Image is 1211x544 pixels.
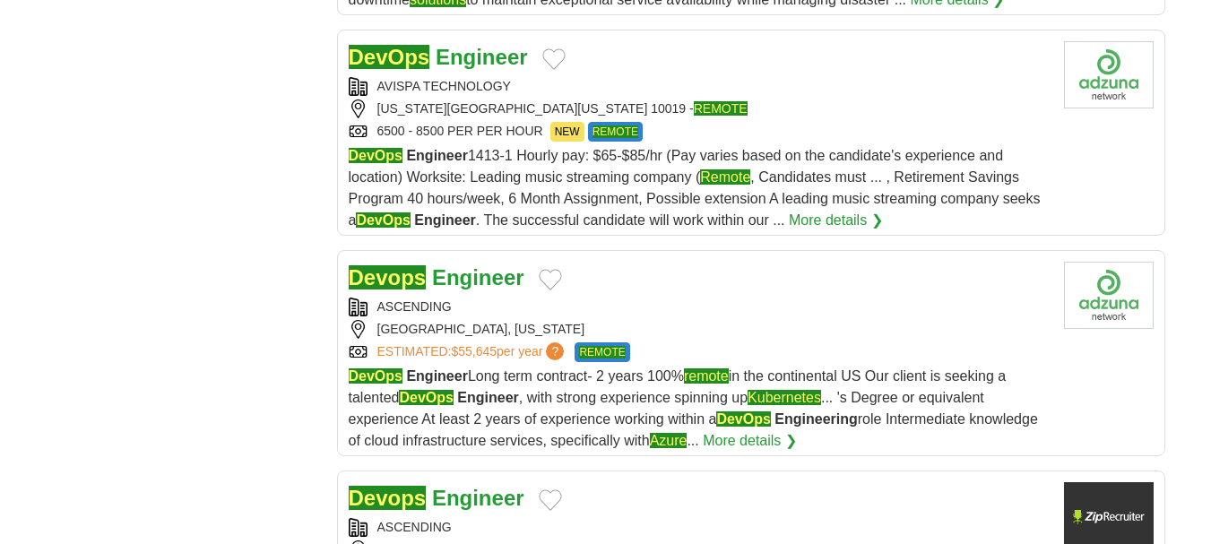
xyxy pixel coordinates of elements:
div: [GEOGRAPHIC_DATA], [US_STATE] [349,320,1050,339]
em: REMOTE [694,101,748,116]
div: [US_STATE][GEOGRAPHIC_DATA][US_STATE] 10019 - [349,99,1050,118]
em: DevOps [399,390,453,405]
em: DevOps [349,368,402,384]
div: ASCENDING [349,518,1050,537]
em: DevOps [349,45,430,69]
em: remote [684,368,729,384]
span: $55,645 [451,344,497,358]
strong: Engineer [432,486,524,510]
em: Devops [349,265,427,289]
strong: Engineer [457,390,518,405]
em: Kubernetes [748,390,821,405]
strong: Engineering [774,411,857,427]
button: Add to favorite jobs [542,48,566,70]
em: Azure [650,433,688,448]
em: REMOTE [593,125,638,138]
strong: Engineer [406,148,467,163]
strong: Engineer [406,368,467,384]
em: DevOps [716,411,770,427]
img: Company logo [1064,41,1154,108]
a: More details ❯ [789,210,883,231]
div: AVISPA TECHNOLOGY [349,77,1050,96]
div: ASCENDING [349,298,1050,316]
em: DevOps [356,212,410,228]
img: Company logo [1064,262,1154,329]
a: Devops Engineer [349,486,524,510]
em: Remote [700,169,750,185]
strong: Engineer [432,265,524,289]
span: Long term contract- 2 years 100% in the continental US Our client is seeking a talented , with st... [349,368,1038,448]
em: Devops [349,486,427,510]
em: DevOps [349,148,402,163]
div: 6500 - 8500 PER PER HOUR [349,122,1050,142]
button: Add to favorite jobs [539,489,562,511]
strong: Engineer [436,45,528,69]
button: Add to favorite jobs [539,269,562,290]
span: 1413-1 Hourly pay: $65-$85/hr (Pay varies based on the candidate's experience and location) Works... [349,148,1041,228]
span: NEW [550,122,584,142]
strong: Engineer [414,212,475,228]
em: REMOTE [579,346,625,358]
a: ESTIMATED:$55,645per year? [377,342,568,362]
a: Devops Engineer [349,265,524,289]
span: ? [546,342,564,360]
a: More details ❯ [703,430,797,452]
a: DevOps Engineer [349,45,528,69]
